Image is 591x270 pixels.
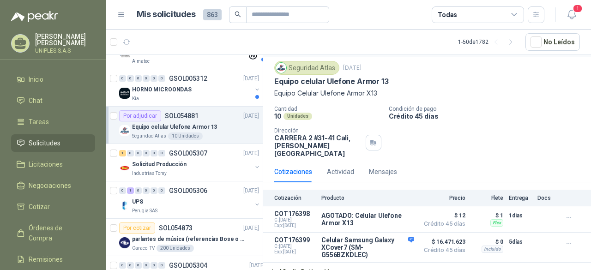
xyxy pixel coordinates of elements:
[132,245,155,252] p: Caracol TV
[11,134,95,152] a: Solicitudes
[419,210,465,221] span: $ 12
[11,92,95,109] a: Chat
[119,150,126,156] div: 1
[274,61,339,75] div: Seguridad Atlas
[169,150,207,156] p: GSOL005307
[165,113,199,119] p: SOL054881
[243,186,259,195] p: [DATE]
[11,113,95,131] a: Tareas
[143,75,150,82] div: 0
[274,77,388,86] p: Equipo celular Ulefone Armor 13
[119,75,126,82] div: 0
[29,254,63,264] span: Remisiones
[29,202,50,212] span: Cotizar
[11,71,95,88] a: Inicio
[132,160,187,169] p: Solicitud Producción
[151,75,157,82] div: 0
[243,112,259,120] p: [DATE]
[29,96,42,106] span: Chat
[29,223,86,243] span: Órdenes de Compra
[274,249,316,255] span: Exp: [DATE]
[135,150,142,156] div: 0
[274,112,282,120] p: 10
[158,262,165,269] div: 0
[35,48,95,54] p: UNIPLES S.A.S
[419,236,465,247] span: $ 16.471.623
[137,8,196,21] h1: Mis solicitudes
[35,33,95,46] p: [PERSON_NAME] [PERSON_NAME]
[119,237,130,248] img: Company Logo
[29,74,43,84] span: Inicio
[132,132,166,140] p: Seguridad Atlas
[169,75,207,82] p: GSOL005312
[119,262,126,269] div: 0
[151,150,157,156] div: 0
[119,50,130,61] img: Company Logo
[119,88,130,99] img: Company Logo
[274,236,316,244] p: COT176399
[274,244,316,249] span: C: [DATE]
[274,210,316,217] p: COT176398
[274,167,312,177] div: Cotizaciones
[243,224,259,233] p: [DATE]
[243,149,259,158] p: [DATE]
[151,262,157,269] div: 0
[471,236,503,247] p: $ 0
[11,219,95,247] a: Órdenes de Compra
[509,210,532,221] p: 1 días
[135,187,142,194] div: 0
[235,11,241,18] span: search
[471,210,503,221] p: $ 1
[143,187,150,194] div: 0
[29,138,60,148] span: Solicitudes
[132,58,150,65] p: Almatec
[119,125,130,136] img: Company Logo
[127,150,134,156] div: 0
[389,106,587,112] p: Condición de pago
[119,222,155,234] div: Por cotizar
[563,6,580,23] button: 1
[274,127,362,134] p: Dirección
[119,110,161,121] div: Por adjudicar
[11,198,95,216] a: Cotizar
[509,236,532,247] p: 5 días
[283,113,312,120] div: Unidades
[168,132,203,140] div: 10 Unidades
[537,195,556,201] p: Docs
[158,75,165,82] div: 0
[458,35,518,49] div: 1 - 50 de 1782
[249,261,265,270] p: [DATE]
[11,177,95,194] a: Negociaciones
[389,112,587,120] p: Crédito 45 días
[490,219,503,227] div: Flex
[119,187,126,194] div: 0
[132,123,217,132] p: Equipo celular Ulefone Armor 13
[143,150,150,156] div: 0
[525,33,580,51] button: No Leídos
[29,159,63,169] span: Licitaciones
[321,236,414,258] p: Celular Samsung Galaxy XCover7 (SM-G556BZKDLEC)
[106,219,263,256] a: Por cotizarSOL054873[DATE] Company Logoparlantes de música (referencias Bose o Alexa) CON MARCACI...
[132,95,139,102] p: Kia
[132,198,143,206] p: UPS
[321,212,414,227] p: AGOTADO: Celular Ulefone Armor X13
[274,223,316,228] span: Exp: [DATE]
[419,247,465,253] span: Crédito 45 días
[438,10,457,20] div: Todas
[132,207,157,215] p: Perugia SAS
[127,187,134,194] div: 1
[135,75,142,82] div: 0
[203,9,222,20] span: 863
[276,63,286,73] img: Company Logo
[274,134,362,157] p: CARRERA 2 #31-41 Cali , [PERSON_NAME][GEOGRAPHIC_DATA]
[119,185,261,215] a: 0 1 0 0 0 0 GSOL005306[DATE] Company LogoUPSPerugia SAS
[132,235,247,244] p: parlantes de música (referencias Bose o Alexa) CON MARCACION 1 LOGO (Mas datos en el adjunto)
[419,195,465,201] p: Precio
[169,187,207,194] p: GSOL005306
[482,246,503,253] div: Incluido
[106,107,263,144] a: Por adjudicarSOL054881[DATE] Company LogoEquipo celular Ulefone Armor 13Seguridad Atlas10 Unidades
[573,4,583,13] span: 1
[321,195,414,201] p: Producto
[274,195,316,201] p: Cotización
[119,148,261,177] a: 1 0 0 0 0 0 GSOL005307[DATE] Company LogoSolicitud ProducciónIndustrias Tomy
